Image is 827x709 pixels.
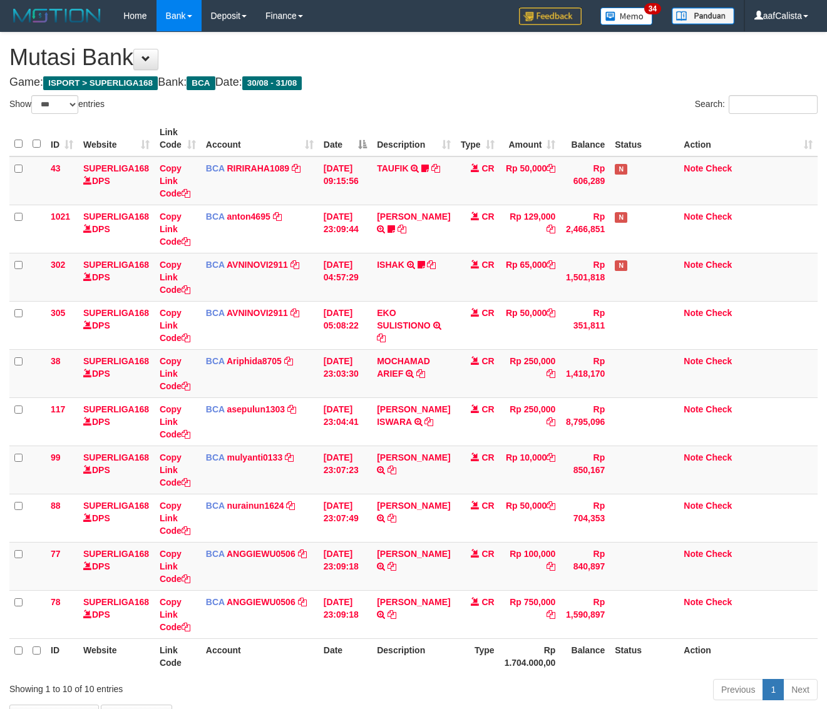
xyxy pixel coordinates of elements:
[644,3,661,14] span: 34
[547,561,555,571] a: Copy Rp 100,000 to clipboard
[500,301,561,349] td: Rp 50,000
[377,549,450,559] a: [PERSON_NAME]
[298,597,307,607] a: Copy ANGGIEWU0506 to clipboard
[83,404,149,414] a: SUPERLIGA168
[560,301,610,349] td: Rp 351,811
[201,121,319,156] th: Account: activate to sort column ascending
[713,679,763,700] a: Previous
[206,501,225,511] span: BCA
[481,549,494,559] span: CR
[500,205,561,253] td: Rp 129,000
[547,260,555,270] a: Copy Rp 65,000 to clipboard
[729,95,818,114] input: Search:
[160,597,190,632] a: Copy Link Code
[83,356,149,366] a: SUPERLIGA168
[298,549,307,559] a: Copy ANGGIEWU0506 to clipboard
[227,404,285,414] a: asepulun1303
[610,121,679,156] th: Status
[242,76,302,90] span: 30/08 - 31/08
[706,212,732,222] a: Check
[500,494,561,542] td: Rp 50,000
[319,397,372,446] td: [DATE] 23:04:41
[560,349,610,397] td: Rp 1,418,170
[560,590,610,638] td: Rp 1,590,897
[684,356,703,366] a: Note
[227,260,288,270] a: AVNINOVI2911
[206,260,225,270] span: BCA
[431,163,440,173] a: Copy TAUFIK to clipboard
[481,212,494,222] span: CR
[610,638,679,674] th: Status
[83,501,149,511] a: SUPERLIGA168
[286,501,295,511] a: Copy nurainun1624 to clipboard
[160,549,190,584] a: Copy Link Code
[83,549,149,559] a: SUPERLIGA168
[160,356,190,391] a: Copy Link Code
[51,356,61,366] span: 38
[547,224,555,234] a: Copy Rp 129,000 to clipboard
[273,212,282,222] a: Copy anton4695 to clipboard
[319,542,372,590] td: [DATE] 23:09:18
[706,549,732,559] a: Check
[9,95,105,114] label: Show entries
[78,301,155,349] td: DPS
[684,452,703,462] a: Note
[416,369,425,379] a: Copy MOCHAMAD ARIEF to clipboard
[377,260,404,270] a: ISHAK
[9,678,335,695] div: Showing 1 to 10 of 10 entries
[292,163,300,173] a: Copy RIRIRAHA1089 to clipboard
[377,356,430,379] a: MOCHAMAD ARIEF
[160,501,190,536] a: Copy Link Code
[377,163,408,173] a: TAUFIK
[227,163,289,173] a: RIRIRAHA1089
[547,163,555,173] a: Copy Rp 50,000 to clipboard
[500,121,561,156] th: Amount: activate to sort column ascending
[706,452,732,462] a: Check
[51,549,61,559] span: 77
[388,610,396,620] a: Copy JUHAIRI ISMIN to clipboard
[46,638,78,674] th: ID
[9,45,818,70] h1: Mutasi Bank
[615,212,627,223] span: Has Note
[160,308,190,343] a: Copy Link Code
[78,121,155,156] th: Website: activate to sort column ascending
[377,501,450,511] a: [PERSON_NAME]
[706,597,732,607] a: Check
[560,542,610,590] td: Rp 840,897
[684,597,703,607] a: Note
[78,397,155,446] td: DPS
[160,163,190,198] a: Copy Link Code
[51,501,61,511] span: 88
[187,76,215,90] span: BCA
[319,253,372,301] td: [DATE] 04:57:29
[78,205,155,253] td: DPS
[284,356,293,366] a: Copy Ariphida8705 to clipboard
[372,638,455,674] th: Description
[547,308,555,318] a: Copy Rp 50,000 to clipboard
[319,446,372,494] td: [DATE] 23:07:23
[456,121,500,156] th: Type: activate to sort column ascending
[290,260,299,270] a: Copy AVNINOVI2911 to clipboard
[319,494,372,542] td: [DATE] 23:07:49
[43,76,158,90] span: ISPORT > SUPERLIGA168
[78,494,155,542] td: DPS
[706,308,732,318] a: Check
[319,121,372,156] th: Date: activate to sort column descending
[388,561,396,571] a: Copy AKBAR NURCAHYA to clipboard
[206,549,225,559] span: BCA
[51,452,61,462] span: 99
[500,156,561,205] td: Rp 50,000
[372,121,455,156] th: Description: activate to sort column ascending
[706,501,732,511] a: Check
[155,638,201,674] th: Link Code
[319,301,372,349] td: [DATE] 05:08:22
[206,597,225,607] span: BCA
[155,121,201,156] th: Link Code: activate to sort column ascending
[51,404,65,414] span: 117
[519,8,582,25] img: Feedback.jpg
[481,404,494,414] span: CR
[51,308,65,318] span: 305
[560,494,610,542] td: Rp 704,353
[160,452,190,487] a: Copy Link Code
[290,308,299,318] a: Copy AVNINOVI2911 to clipboard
